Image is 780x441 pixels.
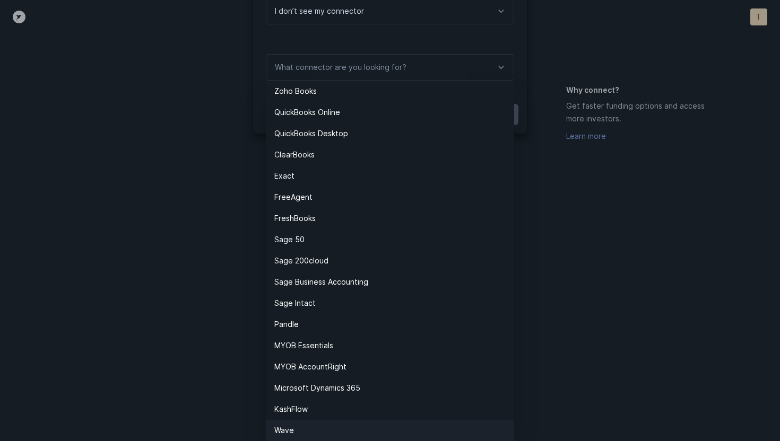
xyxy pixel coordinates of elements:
[274,297,514,310] p: Sage Intact
[274,191,514,204] p: FreeAgent
[274,276,514,288] p: Sage Business Accounting
[274,212,514,225] p: FreshBooks
[274,233,514,246] p: Sage 50
[274,254,514,267] p: Sage 200cloud
[275,5,364,17] p: I don’t see my connector
[274,148,514,161] p: ClearBooks
[274,382,514,394] p: Microsoft Dynamics 365
[274,106,514,119] p: QuickBooks Online
[274,318,514,331] p: Pandle
[274,424,514,437] p: Wave
[274,360,514,373] p: MYOB AccountRight
[262,104,338,125] button: Back to connect
[274,170,514,182] p: Exact
[274,85,514,98] p: Zoho Books
[275,61,406,74] p: What connector are you looking for?
[274,403,514,416] p: KashFlow
[274,127,514,140] p: QuickBooks Desktop
[274,339,514,352] p: MYOB Essentials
